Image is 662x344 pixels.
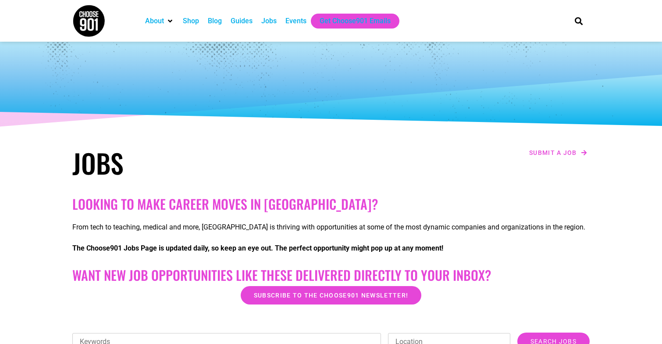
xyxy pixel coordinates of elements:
a: Blog [208,16,222,26]
a: Subscribe to the Choose901 newsletter! [241,286,421,305]
a: Guides [231,16,253,26]
div: Search [572,14,586,28]
span: Submit a job [529,150,577,156]
div: About [141,14,178,29]
a: Jobs [261,16,277,26]
h1: Jobs [72,147,327,179]
a: About [145,16,164,26]
span: Subscribe to the Choose901 newsletter! [254,292,408,298]
h2: Want New Job Opportunities like these Delivered Directly to your Inbox? [72,267,590,283]
strong: The Choose901 Jobs Page is updated daily, so keep an eye out. The perfect opportunity might pop u... [72,244,443,252]
p: From tech to teaching, medical and more, [GEOGRAPHIC_DATA] is thriving with opportunities at some... [72,222,590,233]
a: Shop [183,16,199,26]
a: Events [285,16,306,26]
h2: Looking to make career moves in [GEOGRAPHIC_DATA]? [72,196,590,212]
a: Submit a job [527,147,590,158]
nav: Main nav [141,14,560,29]
a: Get Choose901 Emails [320,16,391,26]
